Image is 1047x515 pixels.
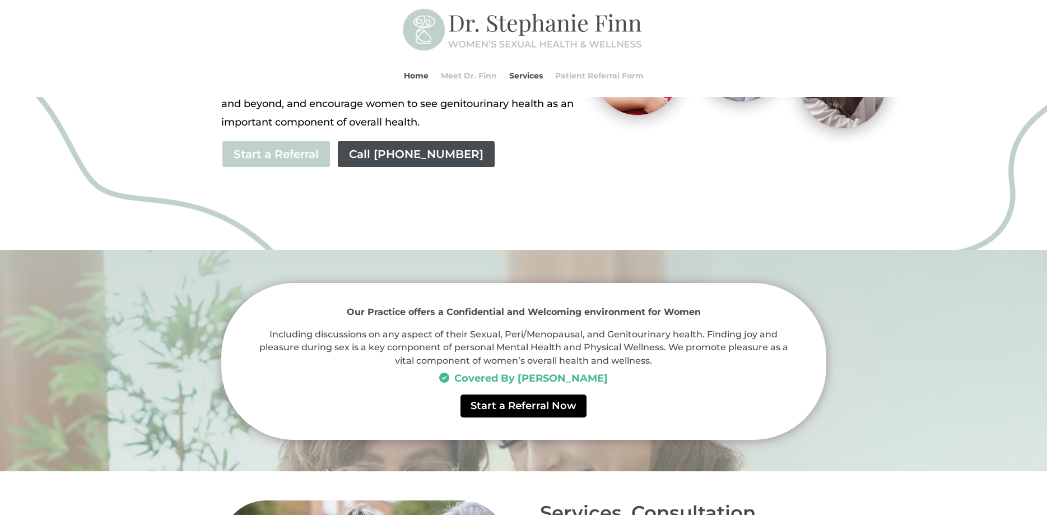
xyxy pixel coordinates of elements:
a: Home [404,54,429,97]
a: Start a Referral [221,140,331,168]
h3: Covered By [PERSON_NAME] [255,368,793,389]
strong: Our Practice offers a Confidential and Welcoming environment for Women [347,307,701,317]
a: Meet Dr. Finn [441,54,497,97]
a: Services [509,54,543,97]
a: Call [PHONE_NUMBER] [337,140,496,168]
p: Including discussions on any aspect of their Sexual, Peri/Menopausal, and Genitourinary health. F... [255,328,793,368]
a: Patient Referral Form [555,54,644,97]
a: Start a Referral Now [460,395,587,417]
